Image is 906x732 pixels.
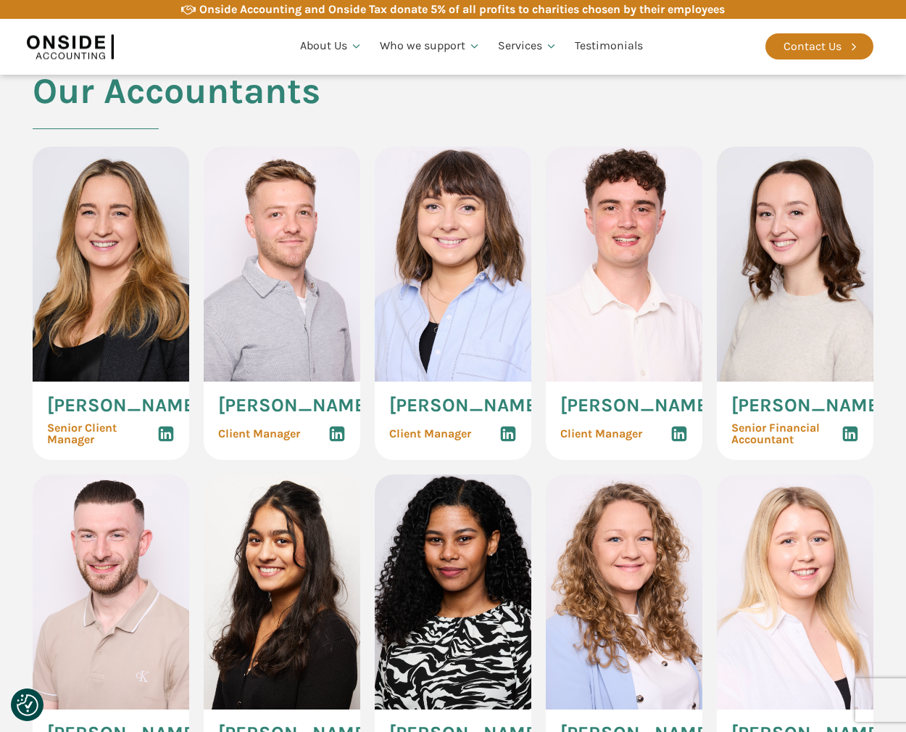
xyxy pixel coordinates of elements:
[47,422,157,445] span: Senior Client Manager
[291,22,371,71] a: About Us
[47,396,201,415] span: [PERSON_NAME]
[218,396,372,415] span: [PERSON_NAME]
[218,428,300,440] span: Client Manager
[17,694,38,716] img: Revisit consent button
[371,22,489,71] a: Who we support
[784,37,841,56] div: Contact Us
[731,396,885,415] span: [PERSON_NAME]
[489,22,566,71] a: Services
[731,422,841,445] span: Senior Financial Accountant
[560,428,642,440] span: Client Manager
[33,71,320,147] h2: Our Accountants
[17,694,38,716] button: Consent Preferences
[389,428,471,440] span: Client Manager
[765,33,873,59] a: Contact Us
[566,22,652,71] a: Testimonials
[27,30,114,63] img: Onside Accounting
[389,396,543,415] span: [PERSON_NAME]
[560,396,714,415] span: [PERSON_NAME]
